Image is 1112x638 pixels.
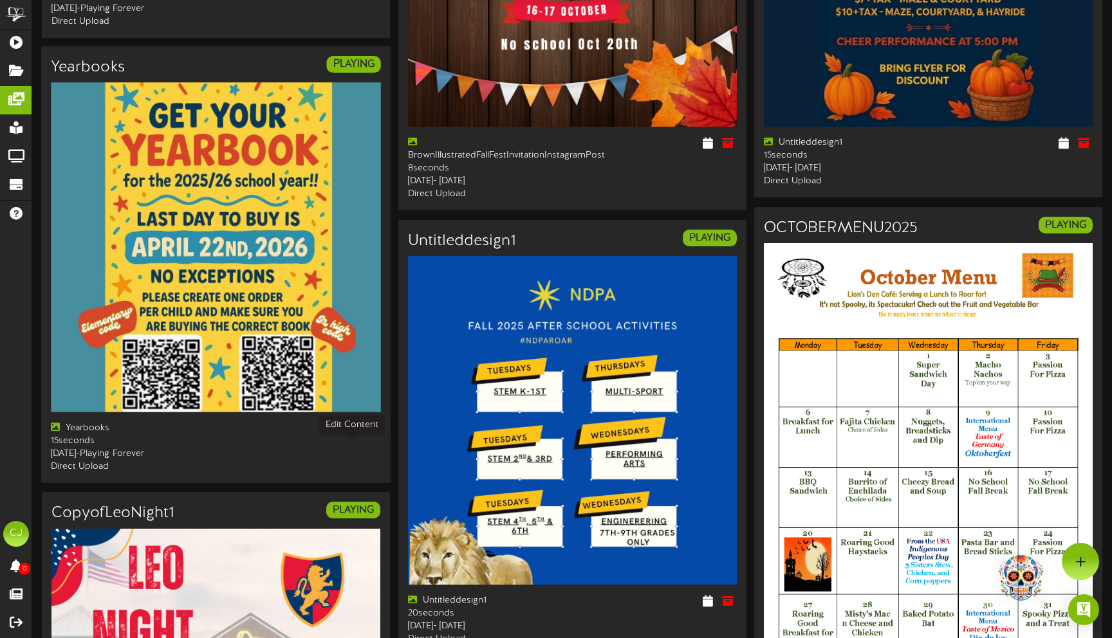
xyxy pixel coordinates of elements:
[764,220,918,237] h3: OCTOBERMENU2025
[764,136,919,149] div: Untitleddesign1
[51,505,174,522] h3: CopyofLeoNight1
[1068,594,1099,625] div: Open Intercom Messenger
[1045,219,1086,231] strong: PLAYING
[3,521,29,547] div: CJ
[408,188,563,201] div: Direct Upload
[408,136,563,162] div: BrownIllustratedFallFestInvitationInstagramPost
[764,149,919,162] div: 15 seconds
[333,59,375,70] strong: PLAYING
[333,504,374,516] strong: PLAYING
[51,448,206,461] div: [DATE] - Playing Forever
[764,175,919,188] div: Direct Upload
[408,256,737,585] img: 0aa214f7-5caf-4465-aa95-cfdd4ed8d637.png
[51,3,207,15] div: [DATE] - Playing Forever
[51,461,206,474] div: Direct Upload
[51,15,207,28] div: Direct Upload
[51,435,206,448] div: 15 seconds
[51,83,381,413] img: 346df128-b711-4a11-a8b2-2bf668c12e2c.png
[408,233,516,250] h3: Untitleddesign1
[51,59,124,76] h3: Yearbooks
[689,232,730,244] strong: PLAYING
[408,594,563,607] div: Untitleddesign1
[51,423,206,435] div: Yearbooks
[408,175,563,188] div: [DATE] - [DATE]
[408,162,563,175] div: 8 seconds
[19,563,30,575] span: 0
[408,607,563,620] div: 20 seconds
[764,162,919,175] div: [DATE] - [DATE]
[408,620,563,633] div: [DATE] - [DATE]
